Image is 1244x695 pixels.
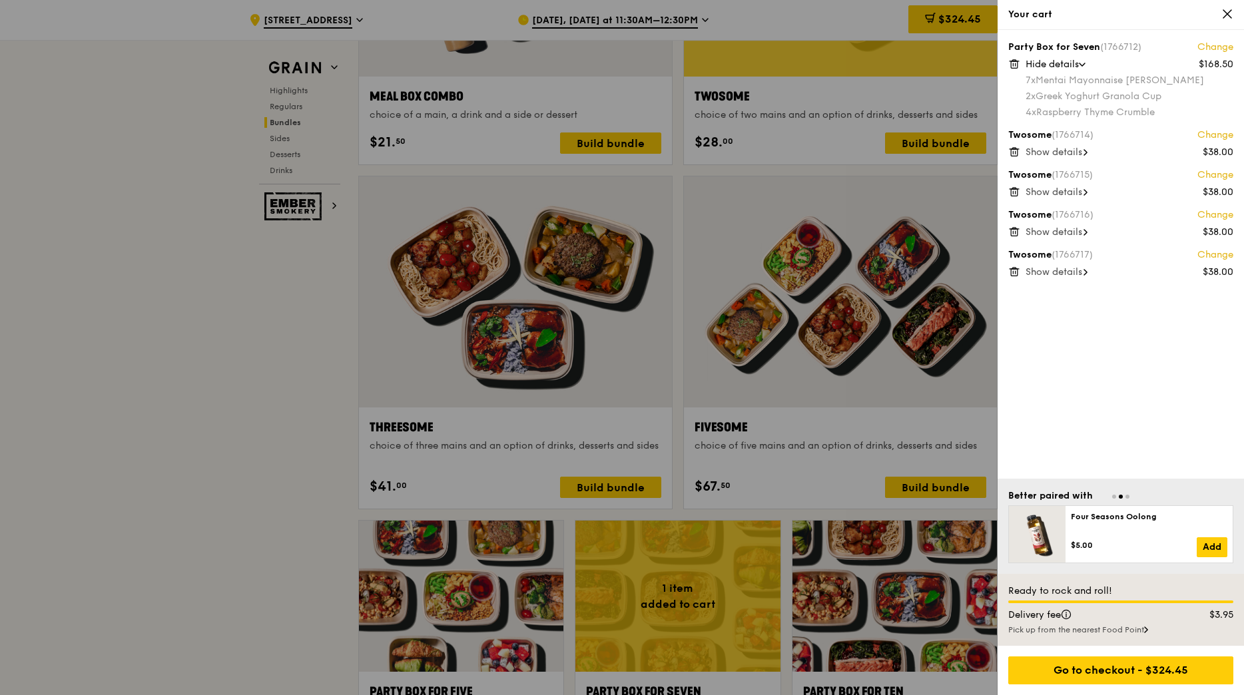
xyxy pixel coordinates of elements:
[1052,249,1093,260] span: (1766717)
[1008,584,1233,598] div: Ready to rock and roll!
[1052,169,1093,180] span: (1766715)
[1026,226,1082,238] span: Show details
[1112,495,1116,499] span: Go to slide 1
[1119,495,1123,499] span: Go to slide 2
[1052,209,1093,220] span: (1766716)
[1026,107,1036,118] span: 4x
[1008,624,1233,635] div: Pick up from the nearest Food Point
[1008,8,1233,21] div: Your cart
[1026,266,1082,278] span: Show details
[1199,58,1233,71] div: $168.50
[1203,226,1233,239] div: $38.00
[1008,41,1233,54] div: Party Box for Seven
[1026,75,1036,86] span: 7x
[1197,168,1233,182] a: Change
[1008,656,1233,684] div: Go to checkout - $324.45
[1181,608,1242,622] div: $3.95
[1008,168,1233,182] div: Twosome
[1026,59,1079,70] span: Hide details
[1026,91,1036,102] span: 2x
[1026,106,1233,119] div: Raspberry Thyme Crumble
[1000,608,1181,622] div: Delivery fee
[1008,489,1093,503] div: Better paired with
[1026,74,1233,87] div: Mentai Mayonnaise [PERSON_NAME]
[1008,248,1233,262] div: Twosome
[1197,248,1233,262] a: Change
[1026,186,1082,198] span: Show details
[1026,146,1082,158] span: Show details
[1125,495,1129,499] span: Go to slide 3
[1197,41,1233,54] a: Change
[1026,90,1233,103] div: Greek Yoghurt Granola Cup
[1203,266,1233,279] div: $38.00
[1008,208,1233,222] div: Twosome
[1052,129,1093,140] span: (1766714)
[1100,41,1141,53] span: (1766712)
[1197,128,1233,142] a: Change
[1197,208,1233,222] a: Change
[1071,511,1227,522] div: Four Seasons Oolong
[1008,128,1233,142] div: Twosome
[1071,540,1197,551] div: $5.00
[1197,537,1227,557] a: Add
[1203,146,1233,159] div: $38.00
[1203,186,1233,199] div: $38.00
